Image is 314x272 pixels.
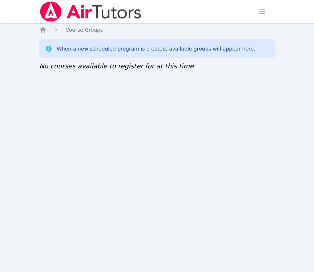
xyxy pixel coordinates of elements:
[39,1,142,22] img: Air Tutors
[39,62,196,70] span: No courses available to register for at this time.
[39,26,275,33] nav: Breadcrumb
[65,26,103,33] a: Course Groups
[57,45,255,52] div: When a new scheduled program is created, available groups will appear here.
[65,27,103,33] span: Course Groups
